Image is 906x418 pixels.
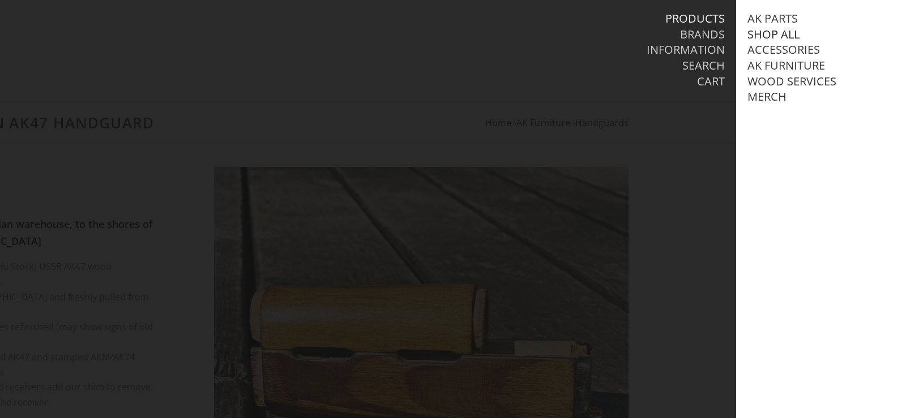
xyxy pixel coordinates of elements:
[680,27,725,42] a: Brands
[747,27,800,42] a: Shop All
[747,89,787,104] a: Merch
[647,42,725,57] a: Information
[665,11,725,26] a: Products
[747,58,825,73] a: AK Furniture
[682,58,725,73] a: Search
[747,11,798,26] a: AK Parts
[697,74,725,89] a: Cart
[747,74,836,89] a: Wood Services
[747,42,820,57] a: Accessories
